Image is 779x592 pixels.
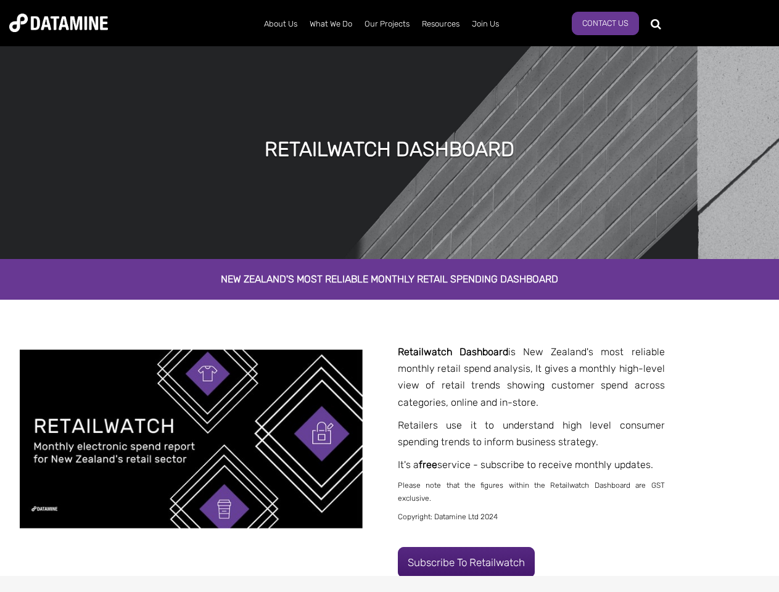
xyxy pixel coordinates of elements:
span: Copyright: Datamine Ltd 2024 [398,512,498,521]
a: Our Projects [358,8,416,40]
img: Retailwatch Report Template [20,350,363,528]
span: New Zealand's most reliable monthly retail spending dashboard [221,273,558,285]
a: Resources [416,8,466,40]
span: Please note that the figures within the Retailwatch Dashboard are GST exclusive. [398,481,665,502]
a: Contact Us [572,12,639,35]
span: Retailers use it to understand high level consumer spending trends to inform business strategy. [398,419,665,448]
a: Join Us [466,8,505,40]
span: free [419,459,437,471]
a: About Us [258,8,303,40]
a: Subscribe to Retailwatch [398,547,535,578]
a: What We Do [303,8,358,40]
img: Datamine [9,14,108,32]
strong: Retailwatch Dashboard [398,346,508,358]
span: It's a service - subscribe to receive monthly updates. [398,459,653,471]
h1: retailWATCH Dashboard [265,136,514,163]
span: is New Zealand's most reliable monthly retail spend analysis, It gives a monthly high-level view ... [398,346,665,408]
